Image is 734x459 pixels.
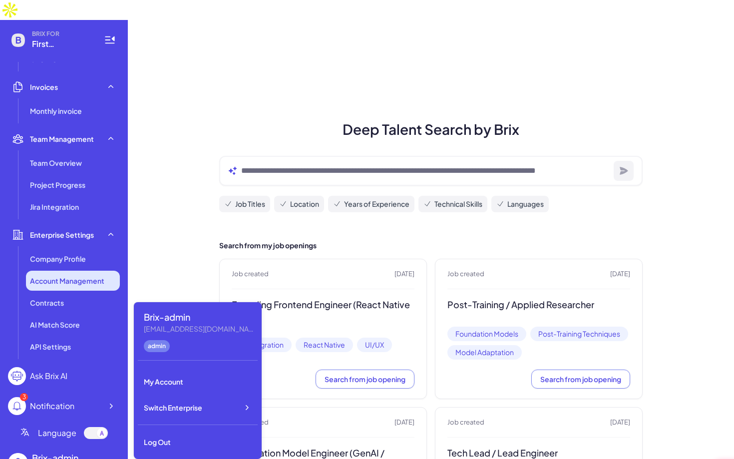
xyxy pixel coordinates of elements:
span: Contracts [30,298,64,308]
h3: Tech Lead / Lead Engineer [447,448,630,459]
span: React Native [296,338,353,352]
span: Invoices [30,82,58,92]
span: BRIX FOR [32,30,92,38]
button: Search from job opening [316,370,414,389]
span: Team Management [30,134,94,144]
span: Job created [447,269,484,279]
span: Technical Skills [434,199,482,209]
h2: Search from my job openings [219,240,643,251]
span: Company Profile [30,254,86,264]
span: API Settings [30,342,71,352]
button: Search from job opening [531,370,630,389]
span: Job Titles [235,199,265,209]
span: Jira Integration [30,202,79,212]
div: admin [144,340,170,352]
h1: Deep Talent Search by Brix [207,119,655,140]
span: Post-Training Techniques [530,327,628,341]
span: Search from job opening [325,375,405,384]
div: My Account [138,371,258,393]
span: Languages [507,199,544,209]
span: First Intelligence [32,38,92,50]
span: Search from job opening [540,375,621,384]
div: flora@joinbrix.com [144,324,254,334]
span: Account Management [30,276,104,286]
span: [DATE] [394,269,414,279]
span: Job created [232,269,269,279]
span: UI/UX [357,338,392,352]
div: 3 [20,393,28,401]
span: Language [38,427,76,439]
span: Location [290,199,319,209]
span: Project Progress [30,180,85,190]
span: Foundation Models [447,327,526,341]
h3: Post-Training / Applied Researcher [447,299,630,311]
h3: Founding Frontend Engineer (React Native / App) [232,299,414,322]
span: Team Overview [30,158,82,168]
span: [DATE] [610,418,630,428]
div: Brix-admin [144,310,254,324]
div: Log Out [138,431,258,453]
span: Model Adaptation [447,345,522,360]
span: Years of Experience [344,199,409,209]
span: [DATE] [394,418,414,428]
span: Switch Enterprise [144,403,202,413]
span: Monthly invoice [30,106,82,116]
div: Ask Brix AI [30,370,67,382]
span: AI Match Score [30,320,80,330]
span: Enterprise Settings [30,230,94,240]
div: Notification [30,400,74,412]
span: [DATE] [610,269,630,279]
span: Job created [447,418,484,428]
span: AI Integration [232,338,292,352]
